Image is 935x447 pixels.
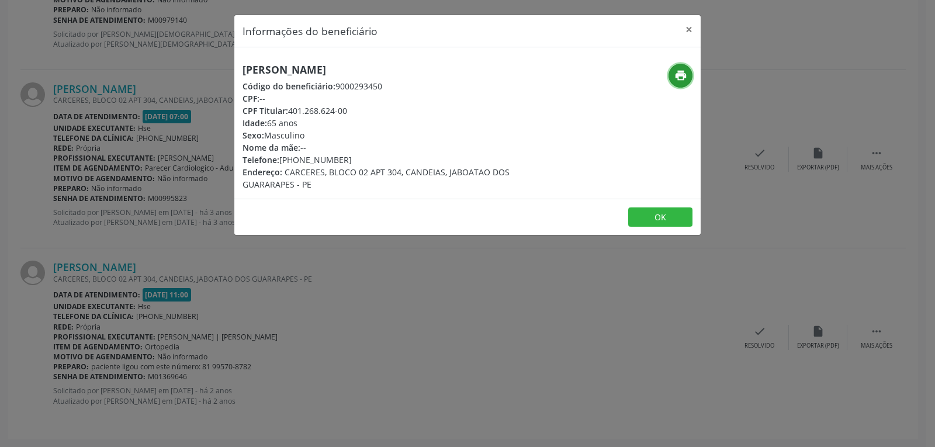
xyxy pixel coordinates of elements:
[243,154,537,166] div: [PHONE_NUMBER]
[243,167,510,190] span: CARCERES, BLOCO 02 APT 304, CANDEIAS, JABOATAO DOS GUARARAPES - PE
[243,64,537,76] h5: [PERSON_NAME]
[243,93,259,104] span: CPF:
[243,117,267,129] span: Idade:
[243,105,288,116] span: CPF Titular:
[674,69,687,82] i: print
[243,141,537,154] div: --
[243,129,537,141] div: Masculino
[243,117,537,129] div: 65 anos
[628,207,692,227] button: OK
[243,142,300,153] span: Nome da mãe:
[243,167,282,178] span: Endereço:
[243,130,264,141] span: Sexo:
[677,15,701,44] button: Close
[243,23,378,39] h5: Informações do beneficiário
[243,80,537,92] div: 9000293450
[243,81,335,92] span: Código do beneficiário:
[243,92,537,105] div: --
[243,154,279,165] span: Telefone:
[243,105,537,117] div: 401.268.624-00
[669,64,692,88] button: print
